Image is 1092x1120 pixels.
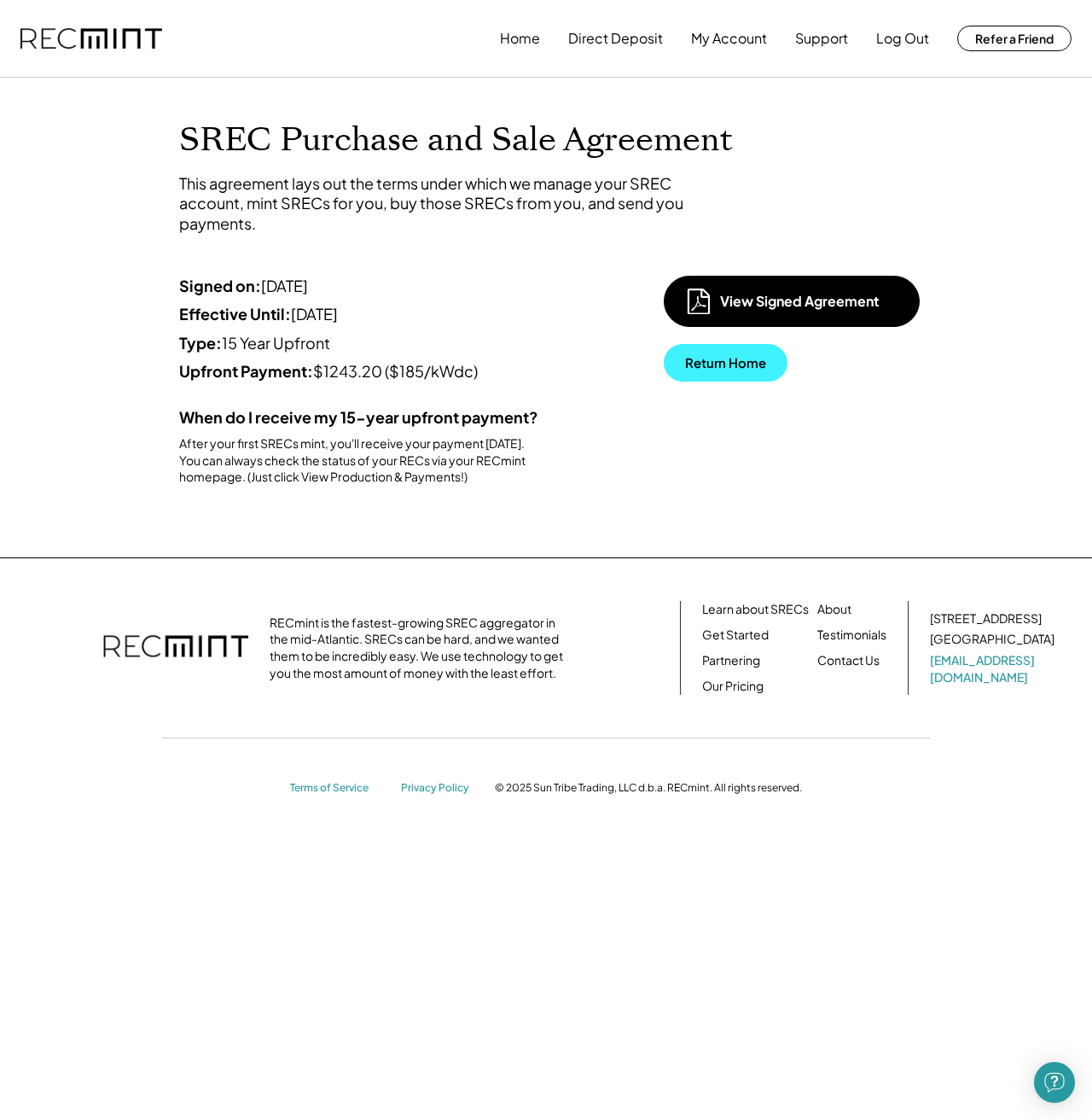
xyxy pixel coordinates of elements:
div: [DATE] [179,276,563,295]
a: Terms of Service [290,781,384,796]
div: Open Intercom Messenger [1034,1062,1075,1103]
div: This agreement lays out the terms under which we manage your SREC account, mint SRECs for you, bu... [179,173,691,233]
div: [GEOGRAPHIC_DATA] [930,631,1054,648]
h1: SREC Purchase and Sale Agreement [179,120,913,160]
a: About [817,601,851,618]
div: View Signed Agreement [720,292,891,311]
a: Our Pricing [702,678,764,695]
strong: When do I receive my 15-year upfront payment? [179,407,538,427]
img: recmint-logotype%403x.png [20,28,162,50]
div: RECmint is the fastest-growing SREC aggregator in the mid-Atlantic. SRECs can be hard, and we wan... [270,615,572,681]
button: Direct Deposit [568,21,663,55]
button: Return Home [664,344,787,382]
div: 15 Year Upfront [179,333,563,353]
a: [EMAIL_ADDRESS][DOMAIN_NAME] [930,652,1058,685]
a: Testimonials [817,627,886,644]
a: Learn about SRECs [702,601,809,618]
div: © 2025 Sun Tribe Trading, LLC d.b.a. RECmint. All rights reserved. [495,781,802,795]
img: recmint-logotype%403x.png [103,618,248,678]
button: Home [500,21,540,55]
div: [DATE] [179,304,563,324]
div: $1243.20 ($185/kWdc) [179,361,563,381]
button: Refer a Friend [957,26,1072,51]
div: [STREET_ADDRESS] [930,610,1042,627]
div: After your first SRECs mint, you'll receive your payment [DATE]. You can always check the status ... [179,435,563,486]
strong: Effective Until: [179,304,291,324]
a: Contact Us [817,652,880,669]
a: Partnering [702,652,760,669]
button: Log Out [876,21,929,55]
strong: Upfront Payment: [179,361,313,381]
strong: Signed on: [179,276,261,295]
button: My Account [691,21,767,55]
a: Privacy Policy [401,781,478,796]
button: Support [795,21,848,55]
strong: Type: [179,333,222,353]
a: Get Started [702,627,769,644]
